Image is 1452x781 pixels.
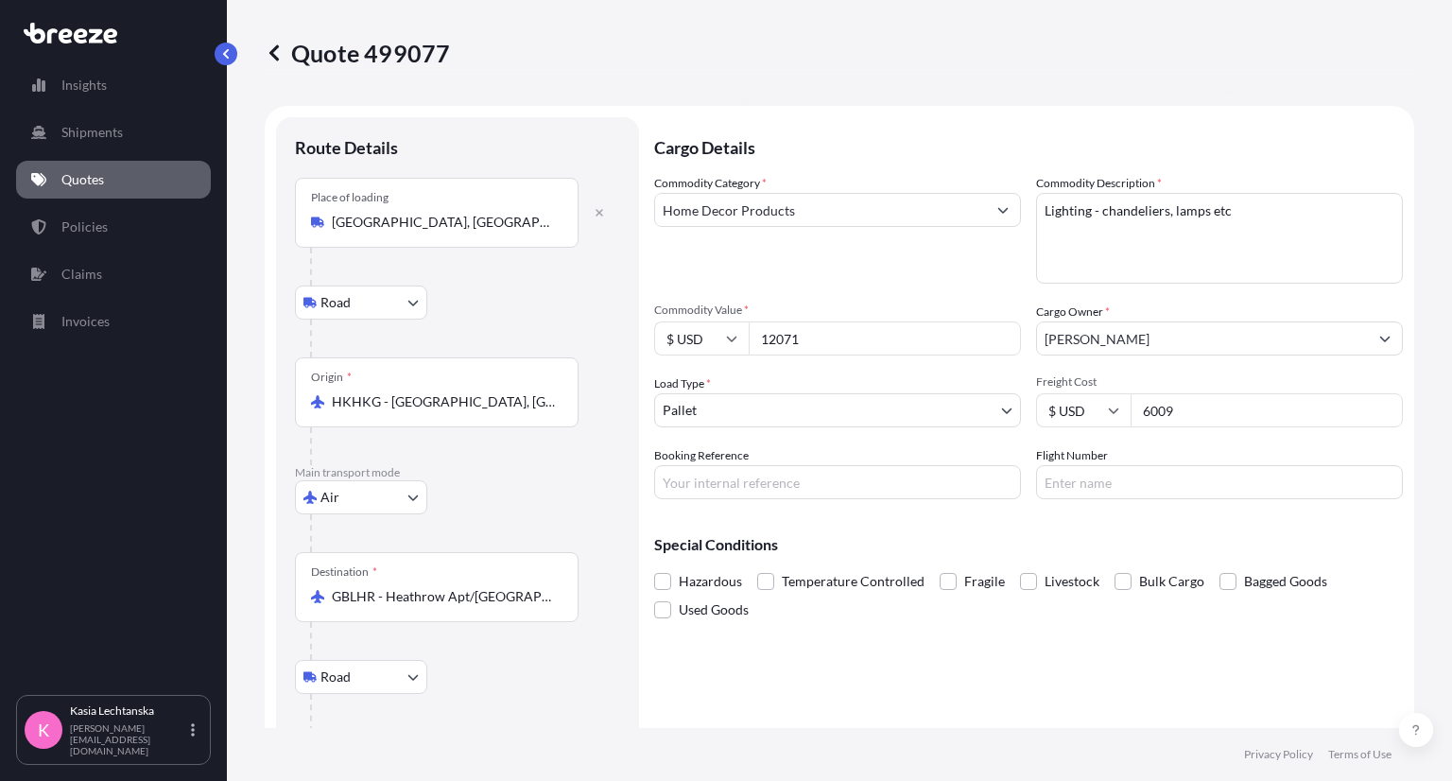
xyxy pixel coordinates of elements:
label: Booking Reference [654,446,749,465]
p: [PERSON_NAME][EMAIL_ADDRESS][DOMAIN_NAME] [70,722,187,756]
span: Fragile [964,567,1005,596]
button: Pallet [654,393,1021,427]
textarea: Lighting - chandeliers, lamps etc [1036,193,1403,284]
span: Load Type [654,374,711,393]
button: Show suggestions [1368,321,1402,356]
label: Commodity Category [654,174,767,193]
span: Commodity Value [654,303,1021,318]
p: Shipments [61,123,123,142]
button: Select transport [295,660,427,694]
span: Pallet [663,401,697,420]
a: Terms of Use [1328,747,1391,762]
div: Destination [311,564,377,580]
span: Hazardous [679,567,742,596]
span: Road [320,293,351,312]
input: Enter name [1036,465,1403,499]
button: Select transport [295,480,427,514]
button: Show suggestions [986,193,1020,227]
p: Claims [61,265,102,284]
input: Type amount [749,321,1021,356]
p: Route Details [295,136,398,159]
span: Bagged Goods [1244,567,1327,596]
input: Your internal reference [654,465,1021,499]
p: Quote 499077 [265,38,450,68]
input: Origin [332,392,555,411]
span: Freight Cost [1036,374,1403,390]
input: Enter amount [1131,393,1403,427]
label: Commodity Description [1036,174,1162,193]
div: Origin [311,370,352,385]
a: Quotes [16,161,211,199]
input: Full name [1037,321,1368,356]
span: Bulk Cargo [1139,567,1204,596]
p: Policies [61,217,108,236]
button: Select transport [295,286,427,320]
span: Temperature Controlled [782,567,925,596]
span: Livestock [1045,567,1099,596]
a: Insights [16,66,211,104]
label: Flight Number [1036,446,1108,465]
span: Used Goods [679,596,749,624]
span: Air [320,488,339,507]
span: K [38,720,49,739]
p: Special Conditions [654,537,1403,552]
a: Shipments [16,113,211,151]
a: Policies [16,208,211,246]
a: Invoices [16,303,211,340]
a: Privacy Policy [1244,747,1313,762]
p: Invoices [61,312,110,331]
p: Quotes [61,170,104,189]
p: Cargo Details [654,117,1403,174]
label: Cargo Owner [1036,303,1110,321]
p: Main transport mode [295,465,620,480]
p: Kasia Lechtanska [70,703,187,719]
span: Road [320,668,351,686]
input: Select a commodity type [655,193,986,227]
a: Claims [16,255,211,293]
input: Destination [332,587,555,606]
div: Place of loading [311,190,389,205]
input: Place of loading [332,213,555,232]
p: Insights [61,76,107,95]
